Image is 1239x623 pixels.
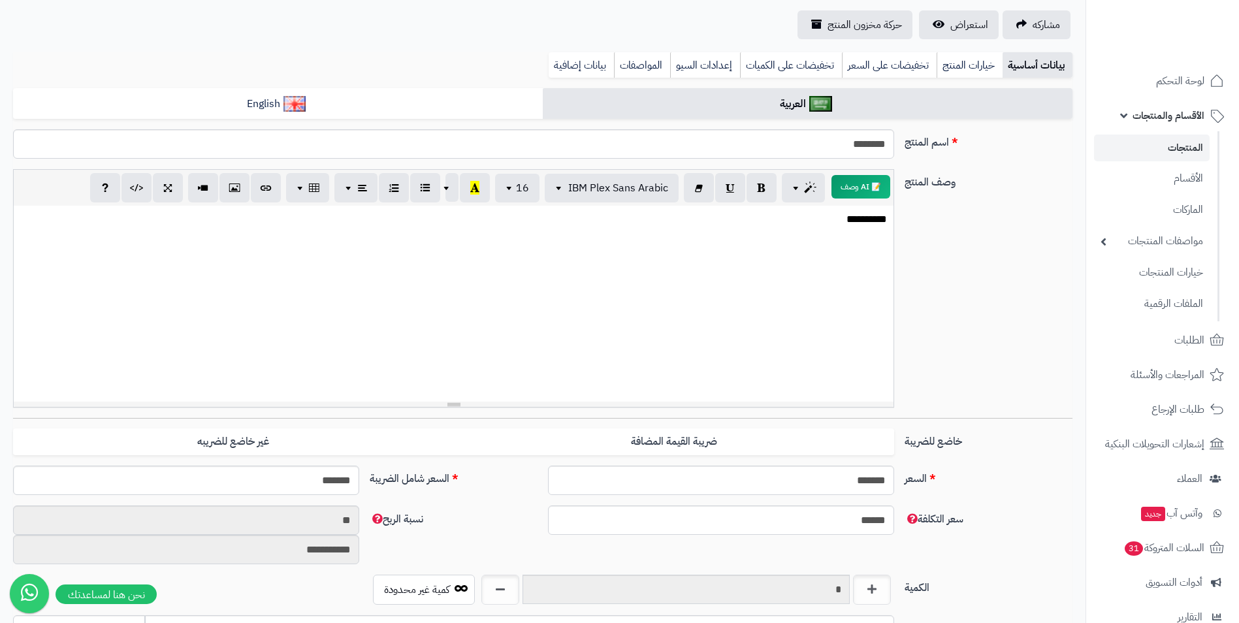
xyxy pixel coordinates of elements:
[543,88,1072,120] a: العربية
[1094,290,1210,318] a: الملفات الرقمية
[937,52,1003,78] a: خيارات المنتج
[549,52,614,78] a: بيانات إضافية
[1123,539,1204,557] span: السلات المتروكة
[1003,52,1072,78] a: بيانات أساسية
[1094,259,1210,287] a: خيارات المنتجات
[899,169,1078,190] label: وصف المنتج
[495,174,539,202] button: 16
[1094,359,1231,391] a: المراجعات والأسئلة
[809,96,832,112] img: العربية
[454,428,894,455] label: ضريبة القيمة المضافة
[1105,435,1204,453] span: إشعارات التحويلات البنكية
[516,180,529,196] span: 16
[13,88,543,120] a: English
[1094,394,1231,425] a: طلبات الإرجاع
[1174,331,1204,349] span: الطلبات
[614,52,670,78] a: المواصفات
[1150,37,1227,64] img: logo-2.png
[1094,325,1231,356] a: الطلبات
[1094,532,1231,564] a: السلات المتروكة31
[919,10,999,39] a: استعراض
[1094,567,1231,598] a: أدوات التسويق
[831,175,890,199] button: 📝 AI وصف
[364,466,543,487] label: السعر شامل الضريبة
[899,575,1078,596] label: الكمية
[899,129,1078,150] label: اسم المنتج
[1177,470,1202,488] span: العملاء
[1146,573,1202,592] span: أدوات التسويق
[1151,400,1204,419] span: طلبات الإرجاع
[1140,504,1202,522] span: وآتس آب
[899,466,1078,487] label: السعر
[283,96,306,112] img: English
[905,511,963,527] span: سعر التكلفة
[740,52,842,78] a: تخفيضات على الكميات
[545,174,679,202] button: IBM Plex Sans Arabic
[1094,498,1231,529] a: وآتس آبجديد
[899,428,1078,449] label: خاضع للضريبة
[797,10,912,39] a: حركة مخزون المنتج
[1125,541,1143,556] span: 31
[1156,72,1204,90] span: لوحة التحكم
[1094,135,1210,161] a: المنتجات
[1094,165,1210,193] a: الأقسام
[568,180,668,196] span: IBM Plex Sans Arabic
[1094,227,1210,255] a: مواصفات المنتجات
[1003,10,1070,39] a: مشاركه
[670,52,740,78] a: إعدادات السيو
[1141,507,1165,521] span: جديد
[842,52,937,78] a: تخفيضات على السعر
[1094,428,1231,460] a: إشعارات التحويلات البنكية
[950,17,988,33] span: استعراض
[370,511,423,527] span: نسبة الربح
[1094,196,1210,224] a: الماركات
[1133,106,1204,125] span: الأقسام والمنتجات
[1094,463,1231,494] a: العملاء
[1131,366,1204,384] span: المراجعات والأسئلة
[1033,17,1060,33] span: مشاركه
[828,17,902,33] span: حركة مخزون المنتج
[1094,65,1231,97] a: لوحة التحكم
[13,428,453,455] label: غير خاضع للضريبه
